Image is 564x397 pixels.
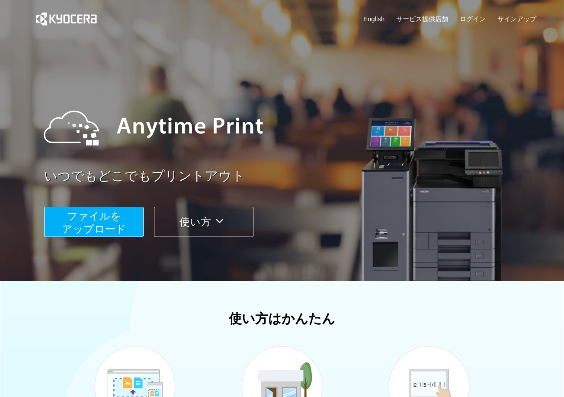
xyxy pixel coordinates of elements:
[396,14,448,23] a: サービス提供店舗
[460,14,486,23] a: ログイン
[44,207,144,237] button: ファイルを​​アップロード
[497,14,536,23] a: サインアップ
[363,14,385,23] a: English
[62,210,126,235] span: ファイルを ​​アップロード
[44,167,542,186] a: いつでもどこでもプリントアウト
[154,207,253,237] button: 使い方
